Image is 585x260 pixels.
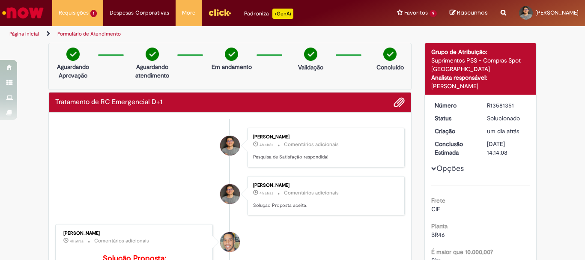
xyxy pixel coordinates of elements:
[182,9,195,17] span: More
[404,9,428,17] span: Favoritos
[428,127,481,135] dt: Criação
[55,99,162,106] h2: Tratamento de RC Emergencial D+1 Histórico de tíquete
[244,9,293,19] div: Padroniza
[450,9,488,17] a: Rascunhos
[428,140,481,157] dt: Conclusão Estimada
[487,114,527,123] div: Solucionado
[9,30,39,37] a: Página inicial
[487,127,527,135] div: 30/09/2025 12:57:42
[260,142,273,147] time: 01/10/2025 09:46:13
[220,136,240,155] div: Guilherme Vicente de Albuquerque
[110,9,169,17] span: Despesas Corporativas
[220,232,240,252] div: undefined Online
[394,97,405,108] button: Adicionar anexos
[457,9,488,17] span: Rascunhos
[146,48,159,61] img: check-circle-green.png
[260,142,273,147] span: 4h atrás
[70,239,84,244] span: 4h atrás
[304,48,317,61] img: check-circle-green.png
[431,205,440,213] span: CIF
[487,127,519,135] span: um dia atrás
[90,10,97,17] span: 1
[376,63,404,72] p: Concluído
[253,202,396,209] p: Solução Proposta aceita.
[1,4,45,21] img: ServiceNow
[431,197,445,204] b: Frete
[487,101,527,110] div: R13581351
[431,222,448,230] b: Planta
[52,63,94,80] p: Aguardando Aprovação
[253,183,396,188] div: [PERSON_NAME]
[431,48,530,56] div: Grupo de Atribuição:
[272,9,293,19] p: +GenAi
[225,48,238,61] img: check-circle-green.png
[535,9,579,16] span: [PERSON_NAME]
[431,248,493,256] b: É maior que 10.000,00?
[428,114,481,123] dt: Status
[430,10,437,17] span: 9
[208,6,231,19] img: click_logo_yellow_360x200.png
[70,239,84,244] time: 01/10/2025 09:31:52
[220,184,240,204] div: Guilherme Vicente de Albuquerque
[57,30,121,37] a: Formulário de Atendimento
[431,56,530,73] div: Suprimentos PSS - Compras Spot [GEOGRAPHIC_DATA]
[431,231,445,239] span: BR46
[212,63,252,71] p: Em andamento
[253,134,396,140] div: [PERSON_NAME]
[284,141,339,148] small: Comentários adicionais
[487,140,527,157] div: [DATE] 14:14:08
[94,237,149,245] small: Comentários adicionais
[59,9,89,17] span: Requisições
[431,73,530,82] div: Analista responsável:
[131,63,173,80] p: Aguardando atendimento
[298,63,323,72] p: Validação
[253,154,396,161] p: Pesquisa de Satisfação respondida!
[284,189,339,197] small: Comentários adicionais
[431,82,530,90] div: [PERSON_NAME]
[428,101,481,110] dt: Número
[487,127,519,135] time: 30/09/2025 12:57:42
[6,26,384,42] ul: Trilhas de página
[260,191,273,196] span: 4h atrás
[383,48,397,61] img: check-circle-green.png
[66,48,80,61] img: check-circle-green.png
[63,231,206,236] div: [PERSON_NAME]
